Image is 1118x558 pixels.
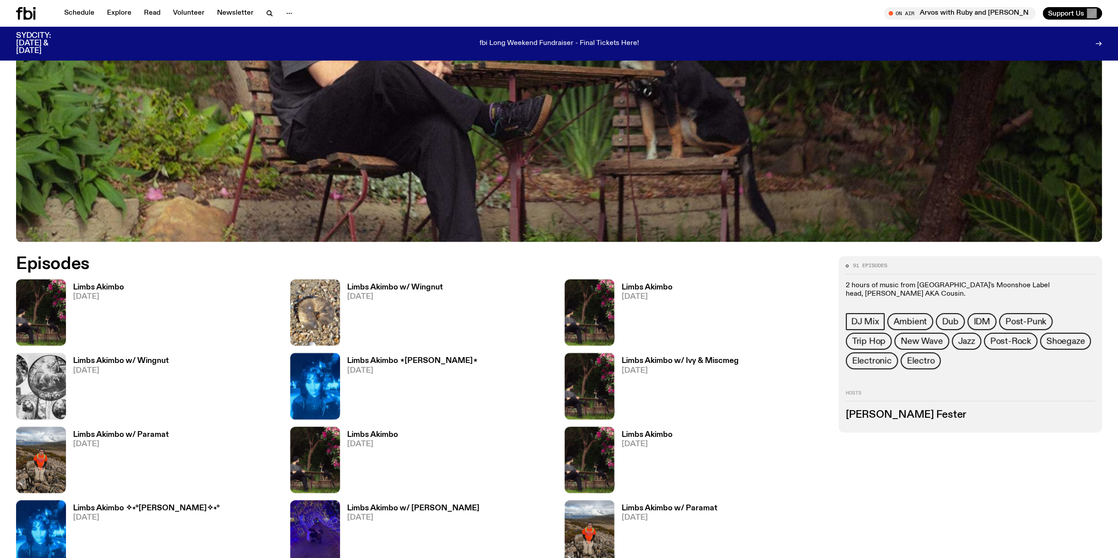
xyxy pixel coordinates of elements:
img: Jackson sits at an outdoor table, legs crossed and gazing at a black and brown dog also sitting a... [565,353,614,419]
a: New Wave [894,333,949,350]
span: Trip Hop [852,336,885,346]
span: Post-Rock [990,336,1031,346]
a: Limbs Akimbo w/ Ivy & Miscmeg[DATE] [614,357,739,419]
h2: Episodes [16,256,737,272]
a: Limbs Akimbo[DATE] [614,431,672,493]
a: Limbs Akimbo[DATE] [66,284,124,346]
h2: Hosts [846,391,1095,401]
span: [DATE] [347,514,479,521]
h3: Limbs Akimbo ⋆[PERSON_NAME]⋆ [347,357,478,365]
span: [DATE] [347,440,398,448]
span: [DATE] [73,367,169,375]
img: Jackson sits at an outdoor table, legs crossed and gazing at a black and brown dog also sitting a... [290,427,340,493]
h3: Limbs Akimbo w/ Paramat [73,431,169,439]
span: [DATE] [347,293,443,301]
a: Trip Hop [846,333,892,350]
span: Shoegaze [1046,336,1085,346]
a: Limbs Akimbo[DATE] [614,284,672,346]
a: Explore [102,7,137,20]
img: Jackson sits at an outdoor table, legs crossed and gazing at a black and brown dog also sitting a... [16,279,66,346]
a: Limbs Akimbo[DATE] [340,431,398,493]
a: Dub [936,313,964,330]
a: Jazz [952,333,981,350]
img: Jackson sits at an outdoor table, legs crossed and gazing at a black and brown dog also sitting a... [565,427,614,493]
span: DJ Mix [851,317,879,326]
a: Limbs Akimbo ⋆[PERSON_NAME]⋆[DATE] [340,357,478,419]
p: fbi Long Weekend Fundraiser - Final Tickets Here! [479,40,639,48]
img: Image from 'Domebooks: Reflecting on Domebook 2' by Lloyd Kahn [16,353,66,419]
span: Electro [907,356,935,366]
h3: Limbs Akimbo [622,284,672,291]
span: [DATE] [73,440,169,448]
span: Jazz [958,336,975,346]
span: [DATE] [622,440,672,448]
span: New Wave [901,336,942,346]
button: On AirArvos with Ruby and [PERSON_NAME] [884,7,1036,20]
h3: Limbs Akimbo w/ Wingnut [73,357,169,365]
a: Limbs Akimbo w/ Paramat[DATE] [66,431,169,493]
a: Electronic [846,352,898,369]
p: 2 hours of music from [GEOGRAPHIC_DATA]'s Moonshoe Label head, [PERSON_NAME] AKA Cousin. [846,281,1095,298]
h3: Limbs Akimbo w/ [PERSON_NAME] [347,505,479,512]
img: Jackson sits at an outdoor table, legs crossed and gazing at a black and brown dog also sitting a... [565,279,614,346]
a: Limbs Akimbo w/ Wingnut[DATE] [340,284,443,346]
span: [DATE] [73,293,124,301]
a: Post-Rock [984,333,1037,350]
h3: Limbs Akimbo [73,284,124,291]
span: 91 episodes [853,263,887,268]
h3: Limbs Akimbo w/ Wingnut [347,284,443,291]
a: Electro [901,352,941,369]
h3: [PERSON_NAME] Fester [846,410,1095,420]
span: Support Us [1048,9,1084,17]
h3: Limbs Akimbo w/ Paramat [622,505,717,512]
a: IDM [967,313,996,330]
a: Ambient [887,313,934,330]
h3: Limbs Akimbo [347,431,398,439]
h3: SYDCITY: [DATE] & [DATE] [16,32,73,55]
span: [DATE] [73,514,220,521]
a: DJ Mix [846,313,885,330]
span: [DATE] [622,514,717,521]
a: Volunteer [168,7,210,20]
span: Ambient [893,317,927,326]
h3: Limbs Akimbo [622,431,672,439]
span: [DATE] [622,293,672,301]
button: Support Us [1043,7,1102,20]
a: Schedule [59,7,100,20]
span: Dub [942,317,958,326]
a: Shoegaze [1040,333,1091,350]
a: Post-Punk [999,313,1052,330]
span: Post-Punk [1005,317,1046,326]
a: Limbs Akimbo w/ Wingnut[DATE] [66,357,169,419]
a: Read [139,7,166,20]
span: Electronic [852,356,892,366]
span: [DATE] [347,367,478,375]
span: IDM [974,317,990,326]
h3: Limbs Akimbo ✧˖°[PERSON_NAME]✧˖° [73,505,220,512]
span: [DATE] [622,367,739,375]
a: Newsletter [212,7,259,20]
h3: Limbs Akimbo w/ Ivy & Miscmeg [622,357,739,365]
